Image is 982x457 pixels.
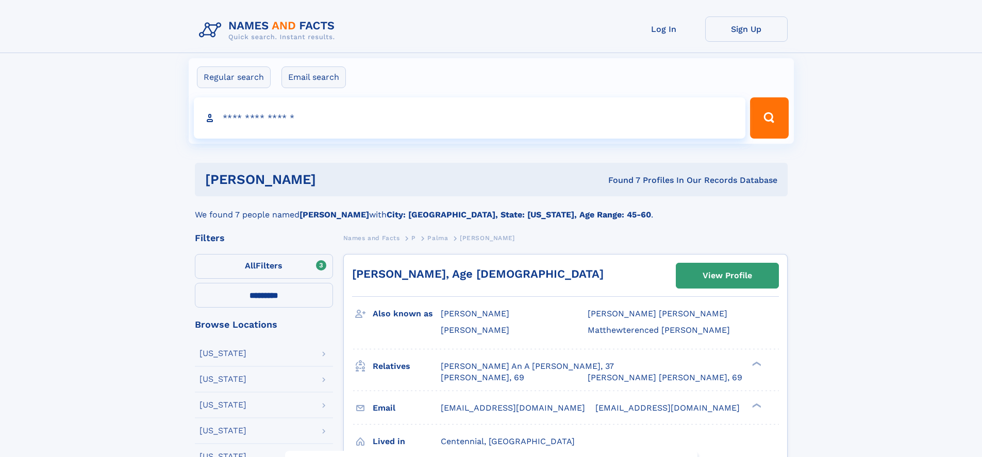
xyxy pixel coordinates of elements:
[195,233,333,243] div: Filters
[750,97,788,139] button: Search Button
[676,263,778,288] a: View Profile
[441,403,585,413] span: [EMAIL_ADDRESS][DOMAIN_NAME]
[705,16,788,42] a: Sign Up
[441,372,524,383] a: [PERSON_NAME], 69
[595,403,740,413] span: [EMAIL_ADDRESS][DOMAIN_NAME]
[373,305,441,323] h3: Also known as
[199,401,246,409] div: [US_STATE]
[197,66,271,88] label: Regular search
[199,349,246,358] div: [US_STATE]
[195,196,788,221] div: We found 7 people named with .
[205,173,462,186] h1: [PERSON_NAME]
[373,433,441,450] h3: Lived in
[441,309,509,318] span: [PERSON_NAME]
[195,254,333,279] label: Filters
[588,309,727,318] span: [PERSON_NAME] [PERSON_NAME]
[441,325,509,335] span: [PERSON_NAME]
[703,264,752,287] div: View Profile
[462,175,777,186] div: Found 7 Profiles In Our Records Database
[460,234,515,242] span: [PERSON_NAME]
[194,97,746,139] input: search input
[411,231,416,244] a: P
[245,261,256,270] span: All
[352,267,604,280] a: [PERSON_NAME], Age [DEMOGRAPHIC_DATA]
[441,361,614,372] a: [PERSON_NAME] An A [PERSON_NAME], 37
[373,358,441,375] h3: Relatives
[623,16,705,42] a: Log In
[387,210,651,219] b: City: [GEOGRAPHIC_DATA], State: [US_STATE], Age Range: 45-60
[195,16,343,44] img: Logo Names and Facts
[750,360,762,367] div: ❯
[199,427,246,435] div: [US_STATE]
[281,66,346,88] label: Email search
[299,210,369,219] b: [PERSON_NAME]
[441,436,575,446] span: Centennial, [GEOGRAPHIC_DATA]
[199,375,246,383] div: [US_STATE]
[750,402,762,409] div: ❯
[195,320,333,329] div: Browse Locations
[427,231,448,244] a: Palma
[427,234,448,242] span: Palma
[373,399,441,417] h3: Email
[343,231,400,244] a: Names and Facts
[588,325,730,335] span: Matthewterenced [PERSON_NAME]
[411,234,416,242] span: P
[588,372,742,383] a: [PERSON_NAME] [PERSON_NAME], 69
